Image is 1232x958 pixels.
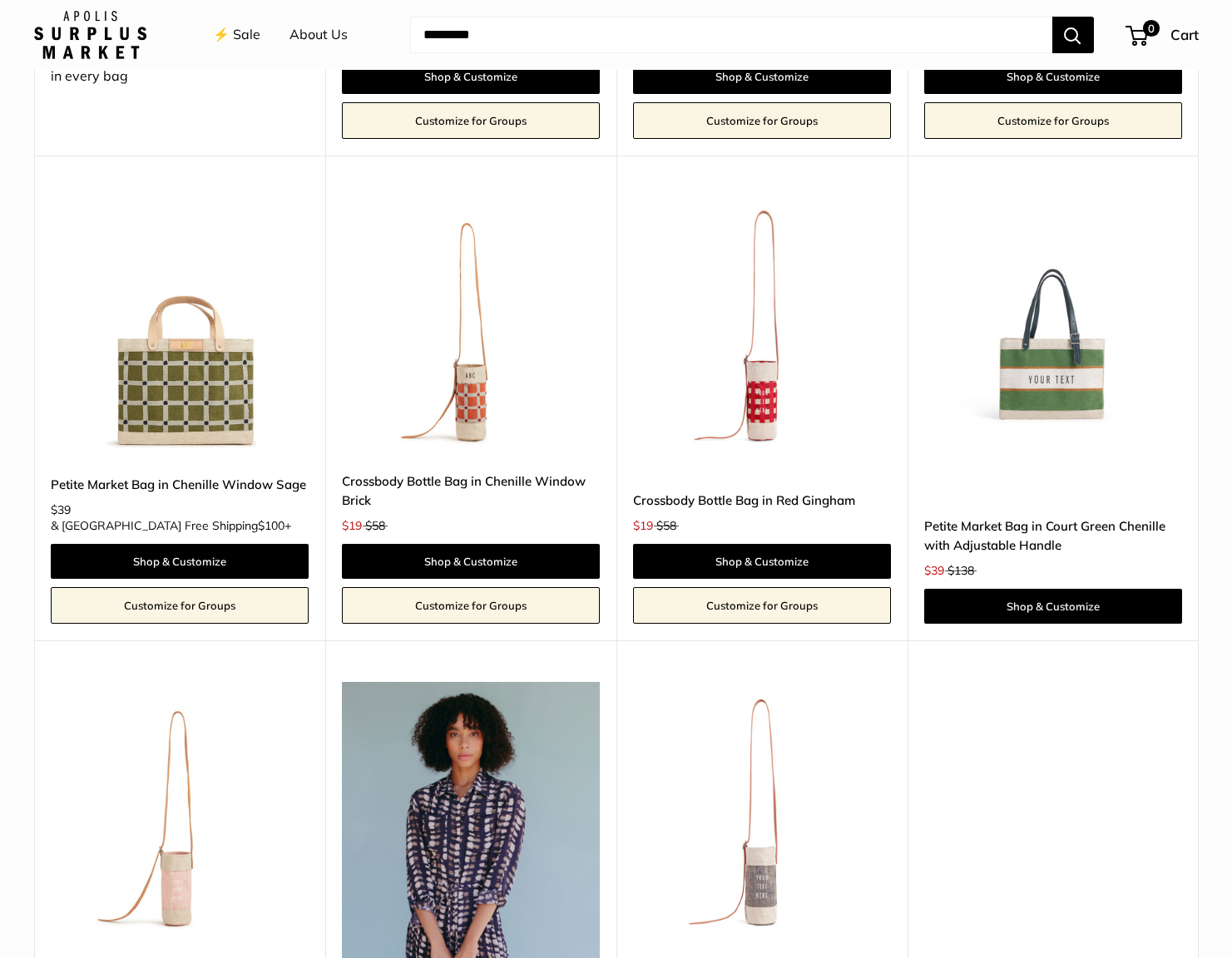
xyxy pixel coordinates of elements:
[633,491,891,510] a: Crossbody Bottle Bag in Red Gingham
[342,587,600,624] a: Customize for Groups
[342,197,600,455] img: Crossbody Bottle Bag in Chenille Window Brick
[365,518,385,533] span: $58
[342,518,362,533] span: $19
[924,102,1182,139] a: Customize for Groups
[51,544,309,579] a: Shop & Customize
[342,59,600,94] a: Shop & Customize
[51,587,309,624] a: Customize for Groups
[924,197,1182,455] img: description_Our very first Chenille-Jute Market bag
[213,22,260,47] a: ⚡️ Sale
[924,589,1182,624] a: Shop & Customize
[258,518,284,533] span: $100
[51,682,309,940] a: Crossbody Bottle Bag in BlushCrossbody Bottle Bag in Blush
[51,520,291,531] span: & [GEOGRAPHIC_DATA] Free Shipping +
[51,197,309,455] a: Petite Market Bag in Chenille Window SagePetite Market Bag in Chenille Window Sage
[342,197,600,455] a: Crossbody Bottle Bag in Chenille Window BrickCrossbody Bottle Bag in Chenille Window Brick
[633,544,891,579] a: Shop & Customize
[633,197,891,455] a: Crossbody Bottle Bag in Red Ginghamdescription_Even available for group gifting and events
[1127,22,1199,48] a: 0 Cart
[51,197,309,455] img: Petite Market Bag in Chenille Window Sage
[342,544,600,579] a: Shop & Customize
[633,682,891,940] img: description_Our first Crossbody Bottle Bag
[289,22,348,47] a: About Us
[948,563,974,578] span: $138
[633,587,891,624] a: Customize for Groups
[924,516,1182,556] a: Petite Market Bag in Court Green Chenille with Adjustable Handle
[342,102,600,139] a: Customize for Groups
[924,197,1182,455] a: description_Our very first Chenille-Jute Market bagdescription_Adjustable Handles for whatever mo...
[924,563,944,578] span: $39
[1170,26,1199,43] span: Cart
[633,102,891,139] a: Customize for Groups
[633,682,891,940] a: description_Our first Crossbody Bottle Bagdescription_Effortless style no matter where you are
[633,518,653,533] span: $19
[51,502,71,517] span: $39
[924,59,1182,94] a: Shop & Customize
[633,59,891,94] a: Shop & Customize
[1142,20,1159,37] span: 0
[342,472,600,511] a: Crossbody Bottle Bag in Chenille Window Brick
[51,682,309,940] img: Crossbody Bottle Bag in Blush
[1052,17,1094,53] button: Search
[656,518,676,533] span: $58
[410,17,1052,53] input: Search...
[51,475,309,494] a: Petite Market Bag in Chenille Window Sage
[34,11,146,59] img: Apolis: Surplus Market
[633,197,891,455] img: Crossbody Bottle Bag in Red Gingham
